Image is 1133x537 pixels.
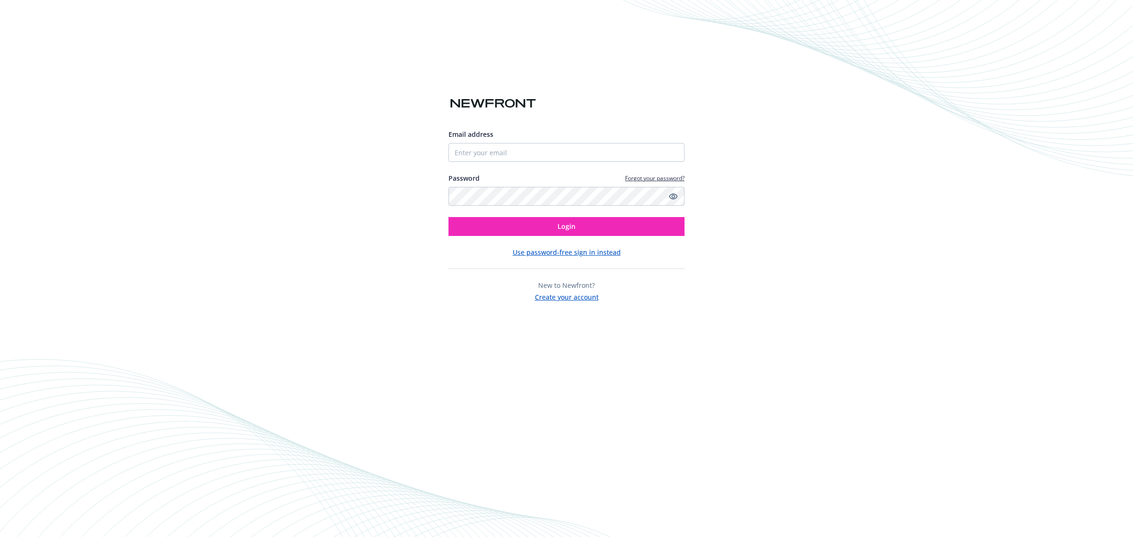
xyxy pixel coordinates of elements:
[535,290,599,302] button: Create your account
[448,143,685,162] input: Enter your email
[625,174,685,182] a: Forgot your password?
[558,222,575,231] span: Login
[538,281,595,290] span: New to Newfront?
[448,173,480,183] label: Password
[448,187,685,206] input: Enter your password
[668,191,679,202] a: Show password
[448,95,538,112] img: Newfront logo
[448,217,685,236] button: Login
[513,247,621,257] button: Use password-free sign in instead
[448,130,493,139] span: Email address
